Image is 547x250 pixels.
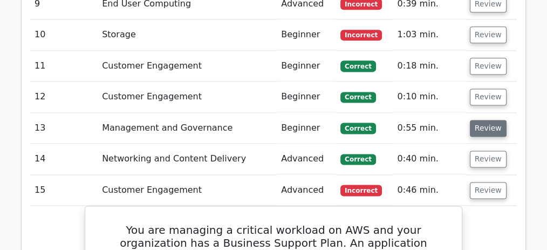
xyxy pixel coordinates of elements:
[98,82,277,112] td: Customer Engagement
[470,58,507,75] button: Review
[98,113,277,144] td: Management and Governance
[98,51,277,82] td: Customer Engagement
[340,60,375,71] span: Correct
[277,144,336,174] td: Advanced
[98,175,277,206] td: Customer Engagement
[393,82,465,112] td: 0:10 min.
[340,154,375,165] span: Correct
[393,144,465,174] td: 0:40 min.
[30,51,98,82] td: 11
[340,92,375,103] span: Correct
[98,19,277,50] td: Storage
[393,51,465,82] td: 0:18 min.
[30,82,98,112] td: 12
[30,144,98,174] td: 14
[470,89,507,105] button: Review
[277,51,336,82] td: Beginner
[393,175,465,206] td: 0:46 min.
[277,82,336,112] td: Beginner
[277,175,336,206] td: Advanced
[277,19,336,50] td: Beginner
[340,30,382,40] span: Incorrect
[393,19,465,50] td: 1:03 min.
[340,123,375,133] span: Correct
[470,26,507,43] button: Review
[470,120,507,137] button: Review
[30,113,98,144] td: 13
[30,175,98,206] td: 15
[393,113,465,144] td: 0:55 min.
[277,113,336,144] td: Beginner
[470,151,507,167] button: Review
[30,19,98,50] td: 10
[470,182,507,199] button: Review
[340,185,382,195] span: Incorrect
[98,144,277,174] td: Networking and Content Delivery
